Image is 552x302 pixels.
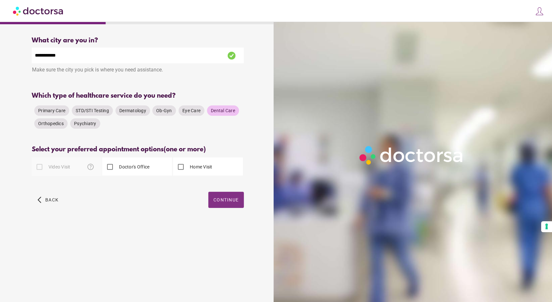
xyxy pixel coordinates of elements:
span: (one or more) [164,146,206,153]
label: Home Visit [189,164,212,170]
button: arrow_back_ios Back [35,192,61,208]
span: Eye Care [182,108,200,113]
span: help [87,163,94,171]
button: Your consent preferences for tracking technologies [541,221,552,232]
span: Dental Care [211,108,235,113]
div: Select your preferred appointment options [32,146,244,153]
button: Continue [208,192,244,208]
img: Doctorsa.com [13,4,64,18]
span: Primary Care [38,108,65,113]
span: Ob-Gyn [156,108,172,113]
span: STD/STI Testing [76,108,109,113]
div: Which type of healthcare service do you need? [32,92,244,100]
img: Logo-Doctorsa-trans-White-partial-flat.png [356,143,467,167]
span: Back [45,197,59,202]
div: Make sure the city you pick is where you need assistance. [32,63,244,78]
span: Dermatology [119,108,146,113]
span: Psychiatry [74,121,96,126]
img: icons8-customer-100.png [535,7,544,16]
span: Orthopedics [38,121,64,126]
label: Video Visit [47,164,70,170]
div: What city are you in? [32,37,244,44]
span: Continue [213,197,239,202]
label: Doctor's Office [118,164,149,170]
